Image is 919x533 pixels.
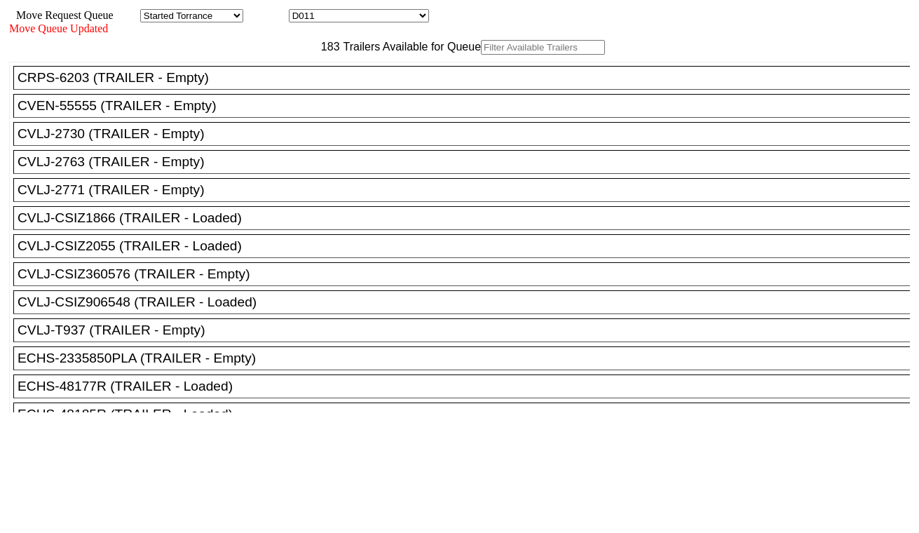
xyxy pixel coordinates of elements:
div: CVLJ-2771 (TRAILER - Empty) [18,182,918,198]
div: ECHS-2335850PLA (TRAILER - Empty) [18,351,918,366]
span: 183 [314,41,340,53]
div: CVLJ-CSIZ360576 (TRAILER - Empty) [18,266,918,282]
div: CVLJ-CSIZ906548 (TRAILER - Loaded) [18,295,918,310]
span: Location [246,9,286,21]
div: CVLJ-2730 (TRAILER - Empty) [18,126,918,142]
div: ECHS-48177R (TRAILER - Loaded) [18,379,918,394]
div: CVLJ-CSIZ1866 (TRAILER - Loaded) [18,210,918,226]
div: CRPS-6203 (TRAILER - Empty) [18,70,918,86]
div: CVLJ-2763 (TRAILER - Empty) [18,154,918,170]
div: ECHS-48185R (TRAILER - Loaded) [18,407,918,422]
div: CVEN-55555 (TRAILER - Empty) [18,98,918,114]
span: Move Request Queue [9,9,114,21]
span: Move Queue Updated [9,22,108,34]
span: Area [116,9,137,21]
input: Filter Available Trailers [481,40,605,55]
span: Trailers Available for Queue [340,41,482,53]
div: CVLJ-T937 (TRAILER - Empty) [18,323,918,338]
div: CVLJ-CSIZ2055 (TRAILER - Loaded) [18,238,918,254]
